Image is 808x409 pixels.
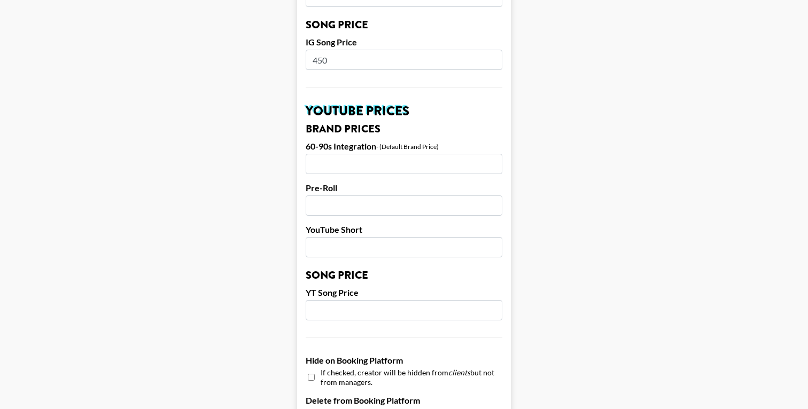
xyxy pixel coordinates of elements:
h3: Song Price [306,270,502,281]
label: IG Song Price [306,37,502,48]
label: Delete from Booking Platform [306,395,502,406]
h3: Song Price [306,20,502,30]
span: If checked, creator will be hidden from but not from managers. [321,368,502,387]
h3: Brand Prices [306,124,502,135]
label: YT Song Price [306,287,502,298]
div: - (Default Brand Price) [376,143,439,151]
label: Pre-Roll [306,183,502,193]
label: YouTube Short [306,224,502,235]
label: 60-90s Integration [306,141,376,152]
h2: YouTube Prices [306,105,502,117]
label: Hide on Booking Platform [306,355,502,366]
em: clients [448,368,470,377]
